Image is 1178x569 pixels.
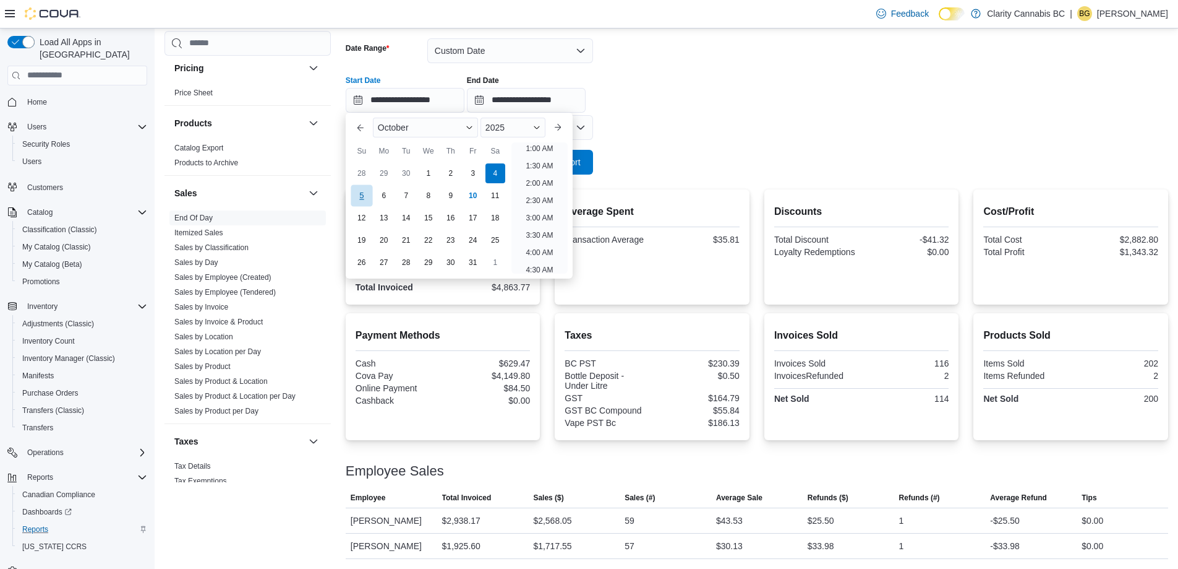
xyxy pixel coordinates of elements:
span: Sales by Employee (Tendered) [174,287,276,297]
div: day-5 [351,185,372,206]
li: 2:30 AM [521,193,558,208]
a: Tax Details [174,462,211,471]
li: 1:00 AM [521,141,558,156]
span: Itemized Sales [174,228,223,238]
h2: Discounts [774,204,949,219]
h2: Cost/Profit [983,204,1158,219]
strong: Net Sold [774,394,809,404]
div: Fr [463,141,483,161]
span: Load All Apps in [GEOGRAPHIC_DATA] [35,36,147,61]
span: Users [17,154,147,169]
span: My Catalog (Classic) [22,242,91,252]
div: Online Payment [356,383,440,393]
div: day-2 [441,163,461,183]
div: $55.84 [655,406,740,415]
div: Taxes [164,459,331,493]
div: Su [352,141,372,161]
span: BG [1079,6,1090,21]
div: $84.50 [445,383,530,393]
button: Inventory [2,298,152,315]
div: 57 [625,539,634,554]
span: Dark Mode [939,20,939,21]
div: Total Discount [774,235,859,245]
h2: Invoices Sold [774,328,949,343]
span: Products to Archive [174,158,238,168]
span: Users [27,122,46,132]
a: My Catalog (Beta) [17,257,87,272]
h2: Average Spent [565,204,740,219]
span: Adjustments (Classic) [22,319,94,329]
span: Home [27,97,47,107]
div: Cova Pay [356,371,440,381]
div: day-30 [441,253,461,272]
span: Sales by Product & Location per Day [174,391,296,401]
button: Previous Month [351,118,370,137]
button: Taxes [174,435,304,448]
li: 1:30 AM [521,159,558,173]
div: day-24 [463,230,483,250]
span: Purchase Orders [22,388,79,398]
h2: Taxes [565,328,740,343]
span: Operations [27,448,64,458]
span: Sales by Product [174,362,231,371]
div: Products [164,141,331,175]
a: Customers [22,180,68,195]
a: Inventory Count [17,334,80,349]
a: Products to Archive [174,159,238,167]
h2: Payment Methods [356,328,531,343]
span: Security Roles [22,139,70,149]
button: Users [2,118,152,136]
div: day-29 [374,163,394,183]
div: $35.81 [655,235,740,245]
div: day-8 [419,186,438,206]
div: 116 [864,358,949,368]
div: $0.00 [1082,513,1103,528]
button: Reports [2,469,152,486]
span: Sales ($) [533,493,563,503]
div: day-29 [419,253,438,272]
span: October [378,123,409,132]
div: 202 [1073,358,1158,368]
button: My Catalog (Classic) [12,238,152,256]
span: My Catalog (Classic) [17,240,147,254]
span: Sales (#) [625,493,655,503]
button: Custom Date [427,38,593,63]
div: 59 [625,513,634,528]
input: Dark Mode [939,7,965,20]
a: Sales by Product [174,362,231,371]
span: Inventory Count [17,334,147,349]
span: Employee [351,493,386,503]
div: $43.53 [716,513,743,528]
span: Reports [27,472,53,482]
div: Transaction Average [565,235,649,245]
a: Catalog Export [174,144,223,152]
button: Catalog [2,204,152,221]
div: day-1 [485,253,505,272]
div: $2,938.17 [442,513,480,528]
button: Users [22,119,51,134]
div: Invoices Sold [774,358,859,368]
div: [PERSON_NAME] [346,508,437,533]
button: Users [12,153,152,170]
div: October, 2025 [351,162,506,274]
button: Pricing [174,62,304,74]
a: Price Sheet [174,89,213,97]
div: Bottle Deposit - Under Litre [565,371,649,391]
span: Tax Details [174,461,211,471]
span: Transfers [22,423,53,433]
h3: Taxes [174,435,198,448]
div: day-27 [374,253,394,272]
a: Canadian Compliance [17,487,100,502]
div: day-22 [419,230,438,250]
span: Sales by Product per Day [174,406,258,416]
button: Transfers [12,419,152,437]
div: day-25 [485,230,505,250]
button: Inventory [22,299,62,314]
span: Average Refund [990,493,1047,503]
div: BC PST [565,358,649,368]
button: Reports [12,521,152,538]
span: Reports [22,524,48,534]
div: day-14 [396,208,416,228]
div: day-26 [352,253,372,272]
a: Dashboards [12,503,152,521]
